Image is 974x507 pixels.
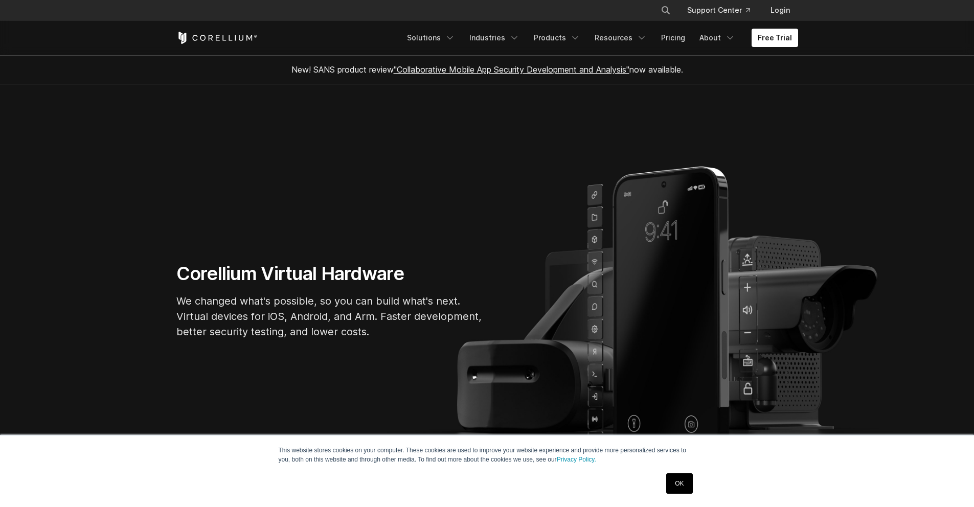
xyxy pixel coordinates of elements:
div: Navigation Menu [401,29,798,47]
a: Solutions [401,29,461,47]
a: Free Trial [752,29,798,47]
h1: Corellium Virtual Hardware [176,262,483,285]
a: OK [666,473,692,494]
a: Industries [463,29,526,47]
p: This website stores cookies on your computer. These cookies are used to improve your website expe... [279,446,696,464]
a: Pricing [655,29,691,47]
a: About [693,29,741,47]
a: Login [762,1,798,19]
span: New! SANS product review now available. [291,64,683,75]
div: Navigation Menu [648,1,798,19]
button: Search [656,1,675,19]
a: Products [528,29,586,47]
a: Corellium Home [176,32,258,44]
a: Resources [588,29,653,47]
p: We changed what's possible, so you can build what's next. Virtual devices for iOS, Android, and A... [176,293,483,339]
a: "Collaborative Mobile App Security Development and Analysis" [394,64,629,75]
a: Support Center [679,1,758,19]
a: Privacy Policy. [557,456,596,463]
